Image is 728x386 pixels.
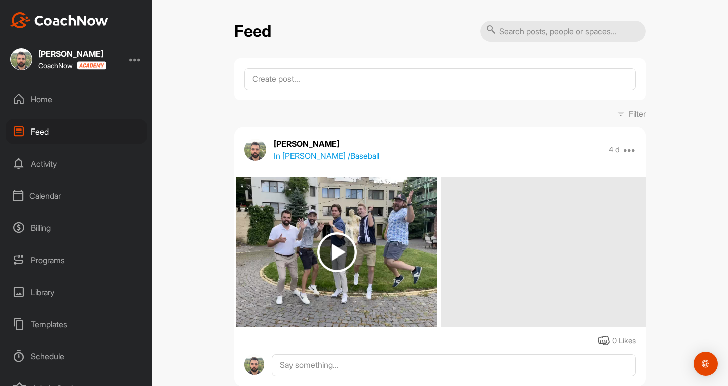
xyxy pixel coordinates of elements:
img: media [441,175,646,329]
p: [PERSON_NAME] [274,138,379,150]
h2: Feed [234,22,271,41]
div: Templates [6,312,147,337]
div: Schedule [6,344,147,369]
div: Calendar [6,183,147,208]
div: Open Intercom Messenger [694,352,718,376]
input: Search posts, people or spaces... [480,21,646,42]
img: play [317,232,357,272]
p: In [PERSON_NAME] / Baseball [274,150,379,162]
div: [PERSON_NAME] [38,50,106,58]
img: CoachNow [10,12,108,28]
img: avatar [244,354,265,375]
div: Programs [6,247,147,273]
div: Home [6,87,147,112]
div: CoachNow [38,61,106,70]
img: CoachNow acadmey [77,61,106,70]
div: Activity [6,151,147,176]
div: Feed [6,119,147,144]
div: 0 Likes [612,335,636,347]
img: media [236,177,437,327]
div: Library [6,280,147,305]
div: Billing [6,215,147,240]
p: 4 d [609,145,620,155]
img: avatar [244,139,266,161]
img: square_9100fdbd592785b699dceb80b0ec6558.jpg [10,48,32,70]
p: Filter [629,108,646,120]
